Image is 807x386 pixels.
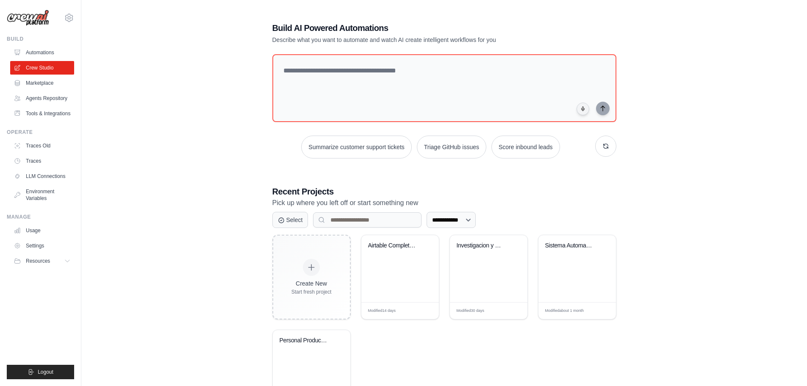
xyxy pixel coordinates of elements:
[545,308,584,314] span: Modified about 1 month
[7,36,74,42] div: Build
[595,136,616,157] button: Get new suggestions
[507,308,514,314] span: Edit
[272,212,308,228] button: Select
[38,369,53,375] span: Logout
[26,258,50,264] span: Resources
[10,76,74,90] a: Marketplace
[368,242,419,250] div: Airtable Complete Management System
[7,10,49,26] img: Logo
[272,197,616,208] p: Pick up where you left off or start something new
[10,61,74,75] a: Crew Studio
[7,129,74,136] div: Operate
[10,154,74,168] a: Traces
[10,169,74,183] a: LLM Connections
[280,337,331,344] div: Personal Productivity Command Center
[10,239,74,253] a: Settings
[10,254,74,268] button: Resources
[7,365,74,379] button: Logout
[419,308,426,314] span: Edit
[272,22,557,34] h1: Build AI Powered Automations
[272,186,616,197] h3: Recent Projects
[10,92,74,105] a: Agents Repository
[7,214,74,220] div: Manage
[10,46,74,59] a: Automations
[491,136,560,158] button: Score inbound leads
[10,139,74,153] a: Traces Old
[291,279,332,288] div: Create New
[577,103,589,115] button: Click to speak your automation idea
[10,107,74,120] a: Tools & Integrations
[596,308,603,314] span: Edit
[457,308,485,314] span: Modified 30 days
[545,242,596,250] div: Sistema Automatizado de Procesamiento de Nomina
[291,289,332,295] div: Start fresh project
[272,36,557,44] p: Describe what you want to automate and watch AI create intelligent workflows for you
[457,242,508,250] div: Investigacion y Solucion Rube-Composio MCP
[10,185,74,205] a: Environment Variables
[301,136,411,158] button: Summarize customer support tickets
[10,224,74,237] a: Usage
[368,308,396,314] span: Modified 14 days
[417,136,486,158] button: Triage GitHub issues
